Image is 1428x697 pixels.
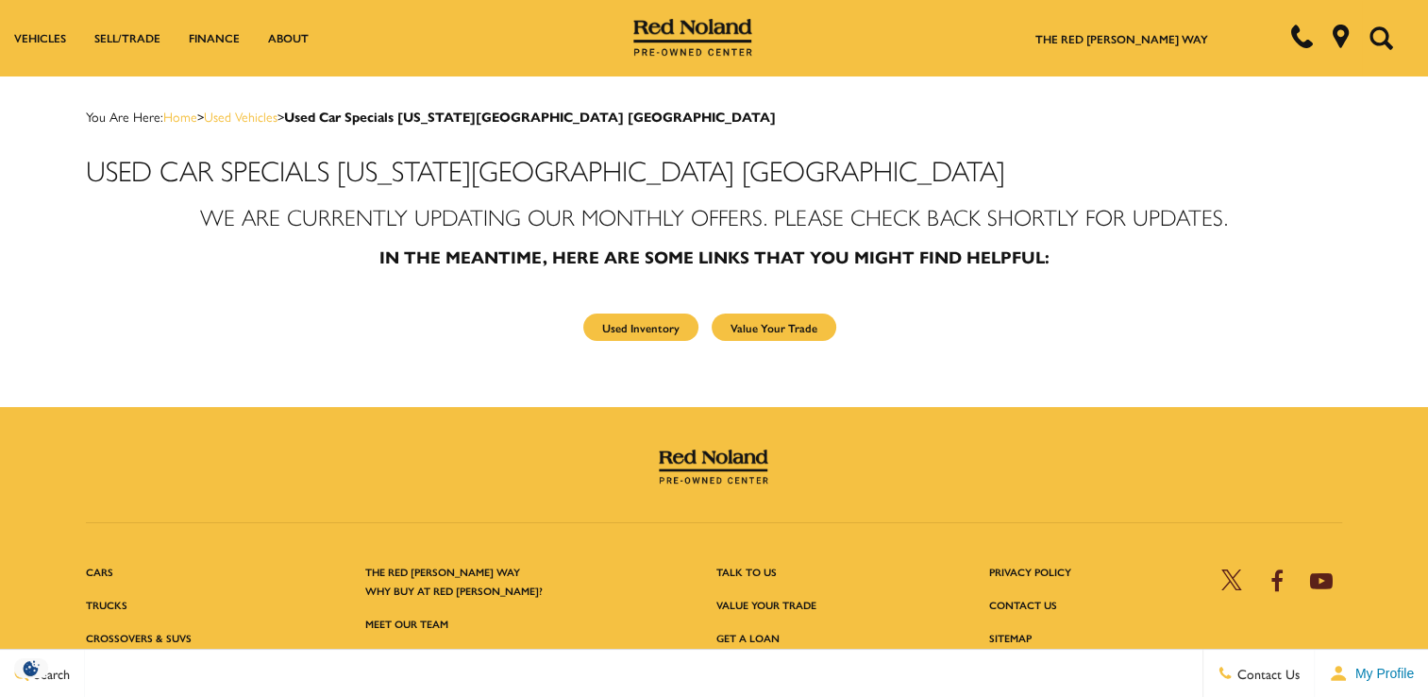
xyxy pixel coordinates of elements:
[1213,561,1251,599] a: Open Twitter in a new window
[204,107,277,126] a: Used Vehicles
[1233,664,1300,683] span: Contact Us
[1348,666,1414,681] span: My Profile
[86,204,1343,229] h2: We are currently updating our monthly offers. Please check back shortly for updates.
[715,631,779,645] a: Get A Loan
[86,598,127,612] a: Trucks
[163,107,197,126] a: Home
[989,631,1032,645] a: Sitemap
[715,565,776,579] a: Talk to Us
[583,314,698,341] a: Used Inventory
[86,565,113,579] a: Cars
[365,565,520,579] a: The Red [PERSON_NAME] Way
[1257,562,1295,600] a: Open Facebook in a new window
[715,598,815,612] a: Value Your Trade
[86,107,1343,126] div: Breadcrumbs
[86,631,192,645] a: Crossovers & SUVs
[9,658,53,678] section: Click to Open Cookie Consent Modal
[633,25,752,44] a: Red Noland Pre-Owned
[1302,562,1339,600] a: Open Youtube-play in a new window
[1035,30,1208,47] a: The Red [PERSON_NAME] Way
[365,617,448,631] a: Meet Our Team
[86,247,1343,266] h3: In the meantime, here are some links that you might find helpful:
[712,314,836,341] a: Value Your Trade
[365,584,543,598] a: Why Buy at Red [PERSON_NAME]?
[659,450,769,484] img: Red Noland Pre-Owned
[204,107,776,126] span: >
[86,154,1343,185] h1: Used Car Specials [US_STATE][GEOGRAPHIC_DATA] [GEOGRAPHIC_DATA]
[284,107,776,126] strong: Used Car Specials [US_STATE][GEOGRAPHIC_DATA] [GEOGRAPHIC_DATA]
[1315,650,1428,697] button: Open user profile menu
[9,658,53,678] img: Opt-Out Icon
[633,19,752,57] img: Red Noland Pre-Owned
[989,565,1071,579] a: Privacy Policy
[163,107,776,126] span: >
[1362,1,1400,75] button: Open the search field
[989,598,1057,612] a: Contact Us
[86,107,776,126] span: You Are Here:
